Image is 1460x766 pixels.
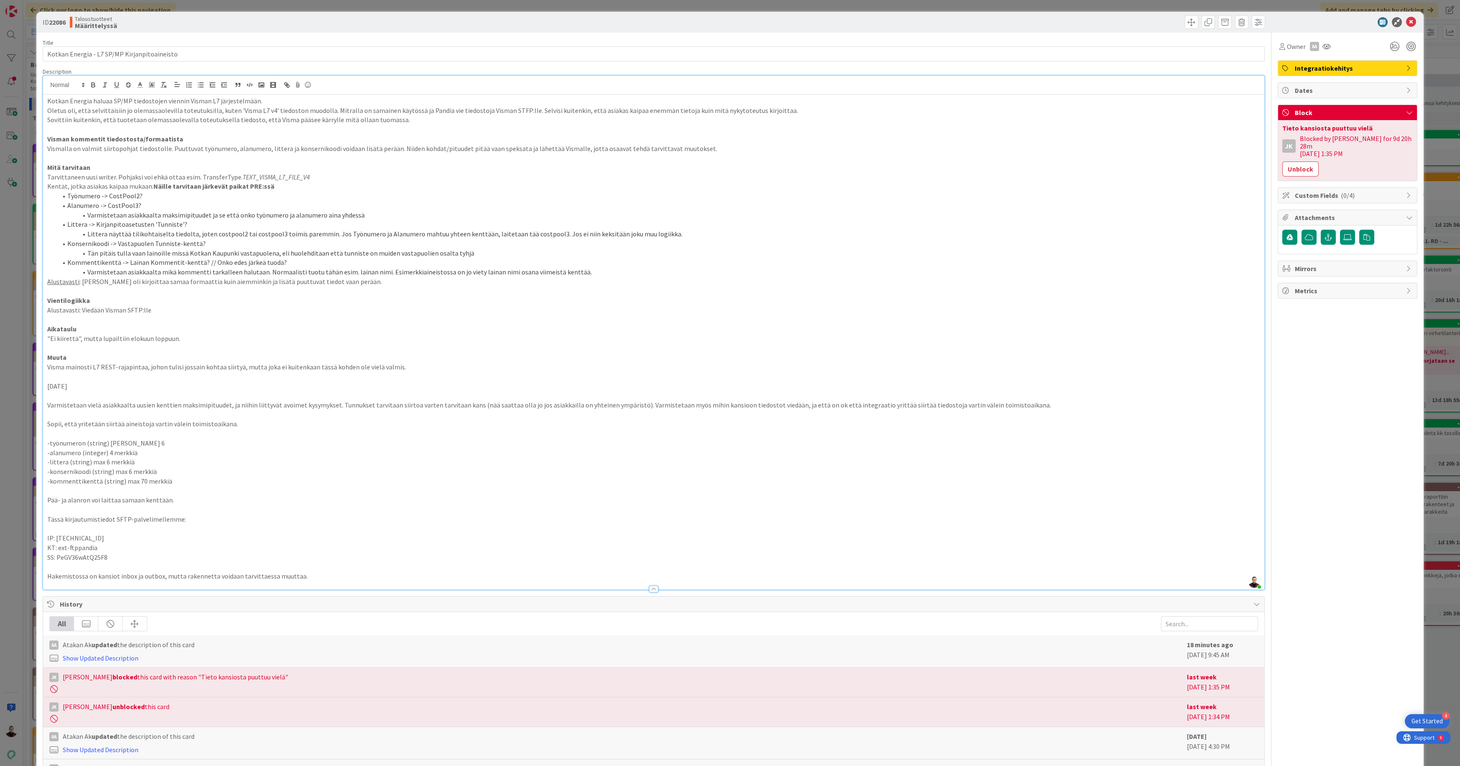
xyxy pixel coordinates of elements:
[1187,702,1217,711] b: last week
[1295,190,1402,200] span: Custom Fields
[63,640,194,650] span: Atakan Ak the description of this card
[63,702,169,712] span: [PERSON_NAME] this card
[1442,712,1450,720] div: 4
[47,448,1260,458] p: -alanumero (integer) 4 merkkiä
[1282,139,1296,153] div: JK
[47,296,90,305] strong: Vientilogiikka
[43,46,1264,61] input: type card name here...
[47,182,1260,191] p: Kentät, jotka asiakas kaipaa mukaan.
[47,144,1260,154] p: Vismalla on valmiit siirtopohjat tiedostolle. Puuttuvat työnumero, alanumero, littera ja konserni...
[49,732,59,741] div: AA
[47,277,1260,287] p: : [PERSON_NAME] oli kirjoittaa samaa formaattia kuin aiemminkin ja lisätä puuttuvat tiedot vaan p...
[43,17,66,27] span: ID
[75,15,117,22] span: Taloustuotteet
[1187,640,1233,649] b: 18 minutes ago
[57,229,1260,239] li: Littera näyttää tilikohtaiselta tiedolta, joten costpool2 tai costpool3 toimis paremmin. Jos Työn...
[1295,85,1402,95] span: Dates
[1187,672,1258,693] div: [DATE] 1:35 PM
[113,702,145,711] b: unblocked
[43,3,46,10] div: 9
[49,673,59,682] div: JK
[57,220,1260,229] li: Littera -> Kirjanpitoasetusten 'Tunniste'?
[1411,717,1443,725] div: Get Started
[75,22,117,29] b: Määrittelyssä
[43,68,72,75] span: Description
[47,115,1260,125] p: Sovittiin kuitenkin, että tuotetaan olemassaolevalla toteutuksella tiedosto, että Visma pääsee kä...
[60,599,1249,609] span: History
[1187,673,1217,681] b: last week
[47,353,66,361] strong: Muuta
[1295,264,1402,274] span: Mirrors
[92,732,117,740] b: updated
[49,640,59,650] div: AA
[57,239,1260,249] li: Konsernikoodi -> Vastapuolen Tunniste-kenttä?
[1295,213,1402,223] span: Attachments
[57,249,1260,258] li: Tän pitäis tulla vaan lainoille missä Kotkan Kaupunki vastapuolena, eli huolehditaan että tunnist...
[50,617,74,631] div: All
[1187,640,1258,663] div: [DATE] 9:45 AM
[43,39,54,46] label: Title
[18,1,38,11] span: Support
[57,191,1260,201] li: Työnumero -> CostPool2?
[47,163,90,172] strong: Mitä tarvitaan
[47,515,186,523] span: Tässä kirjautumistiedot SFTP-palvelimellemme:
[1341,191,1355,200] span: ( 0/4 )
[63,746,138,754] a: Show Updated Description
[1295,286,1402,296] span: Metrics
[47,382,1260,391] p: [DATE]
[47,534,104,542] span: IP: [TECHNICAL_ID]
[1187,702,1258,722] div: [DATE] 1:34 PM
[1405,714,1450,728] div: Open Get Started checklist, remaining modules: 4
[1187,732,1207,740] b: [DATE]
[47,325,77,333] strong: Aikataulu
[47,467,1260,477] p: -konsernikoodi (string) max 6 merkkiä
[57,258,1260,267] li: Kommenttikenttä -> Lainan Kommentit-kenttä? // Onko edes järkeä tuoda?
[1295,108,1402,118] span: Block
[47,572,308,580] span: Hakemistossa on kansiot inbox ja outbox, mutta rakennetta voidaan tarvittaessa muuttaa.
[47,400,1260,410] p: Varmistetaan vielä asiakkaalta uusien kenttien maksimipituudet, ja niihin liittyvät avoimet kysym...
[153,182,274,190] strong: Näille tarvitaan järkevät paikat PRE:ssä
[243,173,310,181] em: TEXT_VISMA_L7_FILE_V4
[47,419,1260,429] p: Sopii, että yritetään siirtää aineistoja vartin välein toimistoaikana.
[57,201,1260,210] li: Alanumero -> CostPool3?
[47,96,1260,106] p: Kotkan Energia haluaa SP/MP tiedostojen viennin Visman L7 järjestelmään.
[1282,125,1413,131] div: Tieto kansiosta puuttuu vielä
[47,277,79,286] u: Alustavasti
[92,640,117,649] b: updated
[47,477,1260,486] p: -kommenttikenttä (string) max 70 merkkiä
[47,553,107,561] span: SS: PeGV36wAtQ25F8
[47,135,183,143] strong: Visman kommentit tiedostosta/formaatista
[63,654,138,662] a: Show Updated Description
[47,495,1260,505] p: Pää- ja alanron voi laittaa samaan kenttään.
[49,18,66,26] b: 22086
[1248,576,1260,588] img: GyOPHTWdLeFzhezoR5WqbUuXKKP5xpSS.jpg
[47,334,1260,343] p: "Ei kiirettä", mutta lupailtiin elokuun loppuun.
[1300,135,1413,157] div: Blocked by [PERSON_NAME] for 9d 20h 28m [DATE] 1:35 PM
[1282,161,1319,177] button: Unblock
[1295,63,1402,73] span: Integraatiokehitys
[63,731,194,741] span: Atakan Ak the description of this card
[47,305,1260,315] p: Alustavasti: Viedään Visman SFTP:lle
[1310,42,1319,51] div: AA
[47,457,1260,467] p: -littera (string) max 6 merkkiä
[47,172,1260,182] p: Tarvittaneen uusi writer. Pohjaksi voi ehkä ottaa esim. TransferType.
[113,673,137,681] b: blocked
[1287,41,1306,51] span: Owner
[57,267,1260,277] li: Varmistetaan asiakkaalta mikä kommentti tarkalleen halutaan. Normaalisti tuotu tähän esim. lainan...
[57,210,1260,220] li: Varmistetaan asiakkaalta maksimipituudet ja se että onko työnumero ja alanumero aina yhdessä
[63,672,288,682] span: [PERSON_NAME] this card with reason "Tieto kansiosta puuttuu vielä"
[47,543,97,552] span: KT: ext-ftppandia
[1187,731,1258,755] div: [DATE] 4:30 PM
[47,362,1260,372] p: Visma mainosti L7 REST-rajapintaa, johon tulisi jossain kohtaa siirtyä, mutta joka ei kuitenkaan ...
[47,438,1260,448] p: -työnumeron (string) [PERSON_NAME] 6
[47,106,1260,115] p: Oletus oli, että selvittäisiin jo olemassaolevilla toteutuksilla, kuten 'Visma L7 v4' tiedoston m...
[49,702,59,712] div: JK
[1161,616,1258,631] input: Search...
